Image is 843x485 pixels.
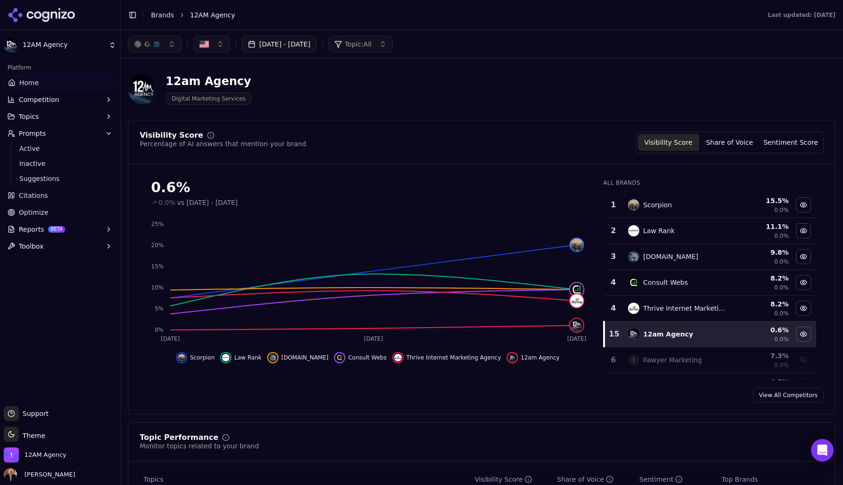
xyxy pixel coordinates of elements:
[161,336,180,342] tspan: [DATE]
[19,191,48,200] span: Citations
[151,11,174,19] a: Brands
[4,468,75,481] button: Open user button
[608,199,619,211] div: 1
[570,238,583,251] img: scorpion
[4,447,66,462] button: Open organization switcher
[336,354,343,361] img: consult webs
[608,303,619,314] div: 4
[281,354,328,361] span: [DOMAIN_NAME]
[722,475,758,484] span: Top Brands
[643,355,702,365] div: Ilawyer Marketing
[734,325,788,335] div: 0.6 %
[151,242,164,249] tspan: 20%
[604,296,816,321] tr: 4thrive internet marketing agencyThrive Internet Marketing Agency8.2%0.0%Hide thrive internet mar...
[19,409,48,418] span: Support
[151,221,164,227] tspan: 25%
[643,200,672,210] div: Scorpion
[570,319,583,332] img: 12am agency
[267,352,328,363] button: Hide rankings.io data
[234,354,262,361] span: Law Rank
[774,336,789,343] span: 0.0%
[628,303,639,314] img: thrive internet marketing agency
[140,434,218,441] div: Topic Performance
[603,179,816,187] div: All Brands
[4,75,116,90] a: Home
[155,327,164,333] tspan: 0%
[796,197,811,212] button: Hide scorpion data
[628,251,639,262] img: rankings.io
[643,304,726,313] div: Thrive Internet Marketing Agency
[608,225,619,236] div: 2
[507,352,560,363] button: Hide 12am agency data
[4,126,116,141] button: Prompts
[392,352,501,363] button: Hide thrive internet marketing agency data
[734,377,788,386] div: 4.8 %
[220,352,262,363] button: Hide law rank data
[19,208,48,217] span: Optimize
[608,277,619,288] div: 4
[734,299,788,309] div: 8.2 %
[796,275,811,290] button: Hide consult webs data
[334,352,386,363] button: Hide consult webs data
[348,354,386,361] span: Consult Webs
[19,159,101,168] span: Inactive
[364,336,383,342] tspan: [DATE]
[4,468,17,481] img: Robert Portillo
[4,447,19,462] img: 12AM Agency
[774,310,789,317] span: 0.0%
[639,475,683,484] div: Sentiment
[16,172,105,185] a: Suggestions
[643,329,693,339] div: 12am Agency
[570,294,583,307] img: thrive internet marketing agency
[774,284,789,291] span: 0.0%
[140,139,306,149] div: Percentage of AI answers that mention your brand
[760,134,821,151] button: Sentiment Score
[19,95,59,104] span: Competition
[796,378,811,393] button: Show smartsites data
[628,277,639,288] img: consult webs
[643,252,698,261] div: [DOMAIN_NAME]
[4,222,116,237] button: ReportsBETA
[159,198,175,207] span: 0.0%
[140,441,259,451] div: Monitor topics related to your brand
[178,354,185,361] img: scorpion
[151,284,164,291] tspan: 10%
[166,93,252,105] span: Digital Marketing Services
[557,475,613,484] div: Share of Voice
[406,354,501,361] span: Thrive Internet Marketing Agency
[16,157,105,170] a: Inactive
[19,78,39,87] span: Home
[604,192,816,218] tr: 1scorpionScorpion15.5%0.0%Hide scorpion data
[609,329,619,340] div: 15
[4,92,116,107] button: Competition
[19,225,44,234] span: Reports
[734,274,788,283] div: 8.2 %
[796,249,811,264] button: Hide rankings.io data
[177,198,238,207] span: vs [DATE] - [DATE]
[604,347,816,373] tr: 6IIlawyer Marketing7.3%0.0%Show ilawyer marketing data
[509,354,516,361] img: 12am agency
[734,248,788,257] div: 9.8 %
[143,475,164,484] span: Topics
[768,11,835,19] div: Last updated: [DATE]
[190,354,215,361] span: Scorpion
[796,352,811,368] button: Show ilawyer marketing data
[643,226,675,235] div: Law Rank
[604,373,816,399] tr: 4.8%Show smartsites data
[774,206,789,214] span: 0.0%
[628,225,639,236] img: law rank
[734,222,788,231] div: 11.1 %
[19,432,45,439] span: Theme
[4,188,116,203] a: Citations
[16,142,105,155] a: Active
[774,361,789,369] span: 0.0%
[176,352,215,363] button: Hide scorpion data
[734,351,788,360] div: 7.3 %
[608,354,619,366] div: 6
[604,270,816,296] tr: 4consult websConsult Webs8.2%0.0%Hide consult webs data
[4,109,116,124] button: Topics
[608,251,619,262] div: 3
[570,283,583,296] img: consult webs
[48,226,65,233] span: BETA
[21,470,75,479] span: [PERSON_NAME]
